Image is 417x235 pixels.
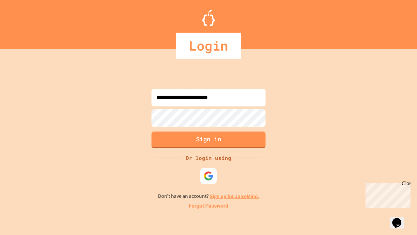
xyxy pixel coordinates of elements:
img: Logo.svg [202,10,215,26]
iframe: chat widget [390,209,410,228]
div: Or login using [182,154,235,162]
button: Sign in [151,132,266,148]
a: Sign up for JuiceMind. [210,193,259,200]
div: Login [176,33,241,59]
iframe: chat widget [363,180,410,208]
p: Don't have an account? [158,192,259,200]
div: Chat with us now!Close [3,3,45,41]
a: Forgot Password [189,202,228,210]
img: google-icon.svg [204,171,213,181]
